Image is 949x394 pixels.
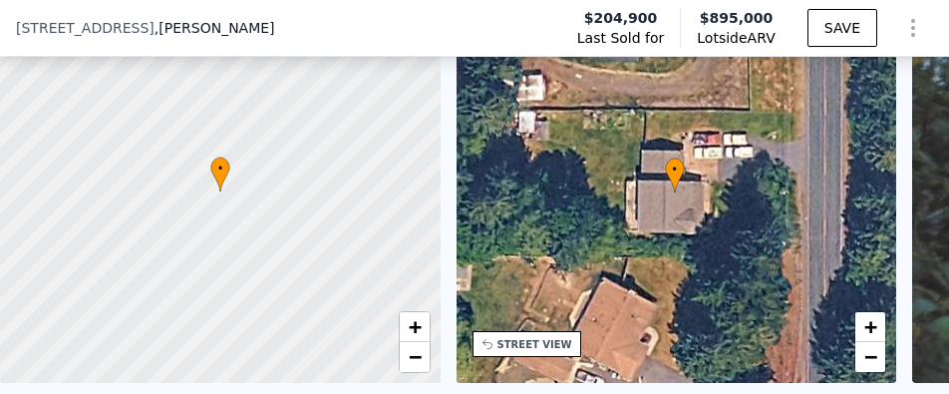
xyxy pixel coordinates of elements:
[864,314,877,339] span: +
[497,337,572,352] div: STREET VIEW
[855,312,885,342] a: Zoom in
[210,157,230,192] div: •
[584,8,658,28] span: $204,900
[697,28,775,48] span: Lotside ARV
[400,312,430,342] a: Zoom in
[864,344,877,369] span: −
[665,161,685,179] span: •
[16,18,155,38] span: [STREET_ADDRESS]
[155,18,275,38] span: , [PERSON_NAME]
[210,160,230,178] span: •
[855,342,885,372] a: Zoom out
[408,344,421,369] span: −
[665,158,685,193] div: •
[807,9,877,47] button: SAVE
[408,314,421,339] span: +
[893,8,933,48] button: Show Options
[400,342,430,372] a: Zoom out
[577,28,665,48] span: Last Sold for
[700,10,774,26] span: $895,000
